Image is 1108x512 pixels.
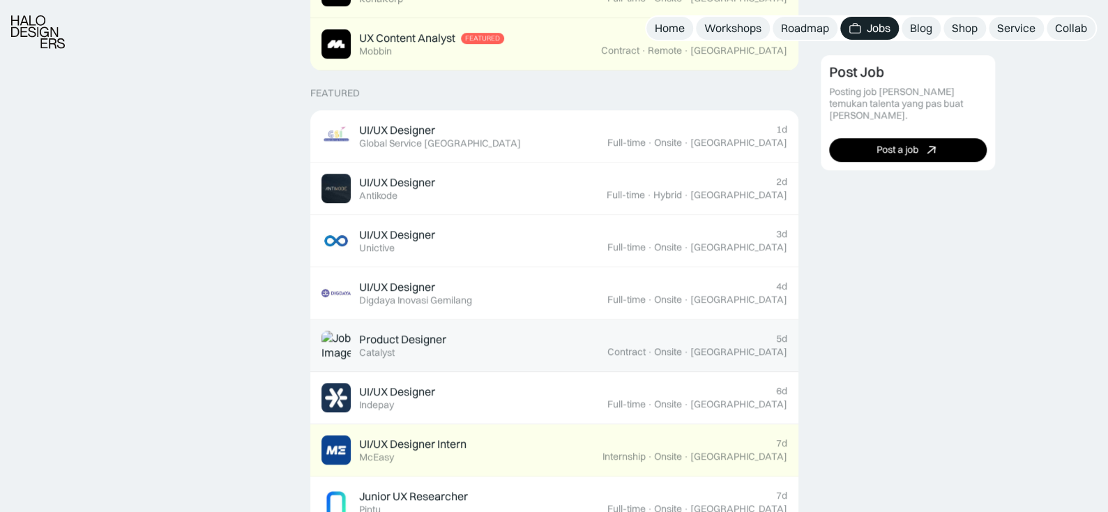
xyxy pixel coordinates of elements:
div: Product Designer [359,332,446,347]
div: Blog [910,21,932,36]
div: Post a job [876,144,918,156]
div: Unictive [359,242,395,254]
div: [GEOGRAPHIC_DATA] [690,45,787,57]
div: Junior UX Researcher [359,489,468,504]
div: 6d [776,385,787,397]
div: · [647,294,653,306]
div: Onsite [654,398,682,410]
img: Job Image [321,331,351,360]
div: UX Content Analyst [359,31,455,45]
a: Blog [902,17,941,40]
div: Jobs [867,21,890,36]
div: UI/UX Designer [359,123,435,137]
div: · [683,241,689,253]
a: Job ImageUI/UX DesignerUnictive3dFull-time·Onsite·[GEOGRAPHIC_DATA] [310,215,798,267]
div: 1d [776,123,787,135]
img: Job Image [321,278,351,308]
div: · [641,45,646,57]
img: Job Image [321,226,351,255]
a: Job ImageProduct DesignerCatalyst5dContract·Onsite·[GEOGRAPHIC_DATA] [310,319,798,372]
div: · [683,398,689,410]
div: Internship [602,451,646,462]
div: UI/UX Designer [359,384,435,399]
div: · [647,451,653,462]
div: Featured [465,34,500,43]
div: Remote [648,45,682,57]
a: Post a job [829,138,987,162]
div: · [683,451,689,462]
div: Digdaya Inovasi Gemilang [359,294,472,306]
div: · [647,241,653,253]
div: McEasy [359,451,394,463]
a: Jobs [840,17,899,40]
div: 2d [776,176,787,188]
a: Job ImageUX Content AnalystFeaturedMobbin>25dContract·Remote·[GEOGRAPHIC_DATA] [310,18,798,70]
div: · [683,137,689,149]
div: Collab [1055,21,1087,36]
div: Onsite [654,137,682,149]
div: Full-time [607,398,646,410]
div: [GEOGRAPHIC_DATA] [690,294,787,306]
div: Onsite [654,241,682,253]
div: Contract [607,346,646,358]
a: Job ImageUI/UX DesignerAntikode2dFull-time·Hybrid·[GEOGRAPHIC_DATA] [310,163,798,215]
div: Indepay [359,399,394,411]
div: UI/UX Designer Intern [359,437,466,451]
div: · [647,346,653,358]
div: Full-time [607,137,646,149]
div: · [683,45,689,57]
div: Hybrid [653,189,682,201]
div: 5d [776,333,787,345]
div: [GEOGRAPHIC_DATA] [690,241,787,253]
div: >25d [765,31,787,43]
div: Antikode [359,190,397,202]
div: Onsite [654,346,682,358]
div: Contract [601,45,639,57]
div: Workshops [704,21,761,36]
div: 4d [776,280,787,292]
a: Job ImageUI/UX DesignerDigdaya Inovasi Gemilang4dFull-time·Onsite·[GEOGRAPHIC_DATA] [310,267,798,319]
div: Full-time [607,189,645,201]
div: Mobbin [359,45,392,57]
div: Posting job [PERSON_NAME] temukan talenta yang pas buat [PERSON_NAME]. [829,86,987,121]
a: Job ImageUI/UX DesignerGlobal Service [GEOGRAPHIC_DATA]1dFull-time·Onsite·[GEOGRAPHIC_DATA] [310,110,798,163]
div: Home [655,21,685,36]
div: [GEOGRAPHIC_DATA] [690,398,787,410]
div: · [647,398,653,410]
div: · [646,189,652,201]
img: Job Image [321,435,351,465]
a: Service [989,17,1044,40]
div: Global Service [GEOGRAPHIC_DATA] [359,137,521,149]
a: Workshops [696,17,770,40]
div: Featured [310,87,360,99]
div: 7d [776,437,787,449]
div: Onsite [654,451,682,462]
a: Job ImageUI/UX Designer InternMcEasy7dInternship·Onsite·[GEOGRAPHIC_DATA] [310,424,798,476]
div: Roadmap [781,21,829,36]
div: [GEOGRAPHIC_DATA] [690,137,787,149]
a: Collab [1047,17,1095,40]
img: Job Image [321,383,351,412]
div: · [683,294,689,306]
a: Shop [943,17,986,40]
div: Post Job [829,64,884,81]
div: · [647,137,653,149]
div: Shop [952,21,978,36]
img: Job Image [321,174,351,203]
div: Service [997,21,1035,36]
img: Job Image [321,29,351,59]
div: [GEOGRAPHIC_DATA] [690,346,787,358]
div: Full-time [607,294,646,306]
a: Home [646,17,693,40]
div: UI/UX Designer [359,280,435,294]
div: 7d [776,490,787,502]
div: UI/UX Designer [359,175,435,190]
div: [GEOGRAPHIC_DATA] [690,189,787,201]
a: Roadmap [773,17,837,40]
div: · [683,346,689,358]
div: Full-time [607,241,646,253]
div: [GEOGRAPHIC_DATA] [690,451,787,462]
img: Job Image [321,121,351,151]
div: Catalyst [359,347,395,359]
div: UI/UX Designer [359,227,435,242]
